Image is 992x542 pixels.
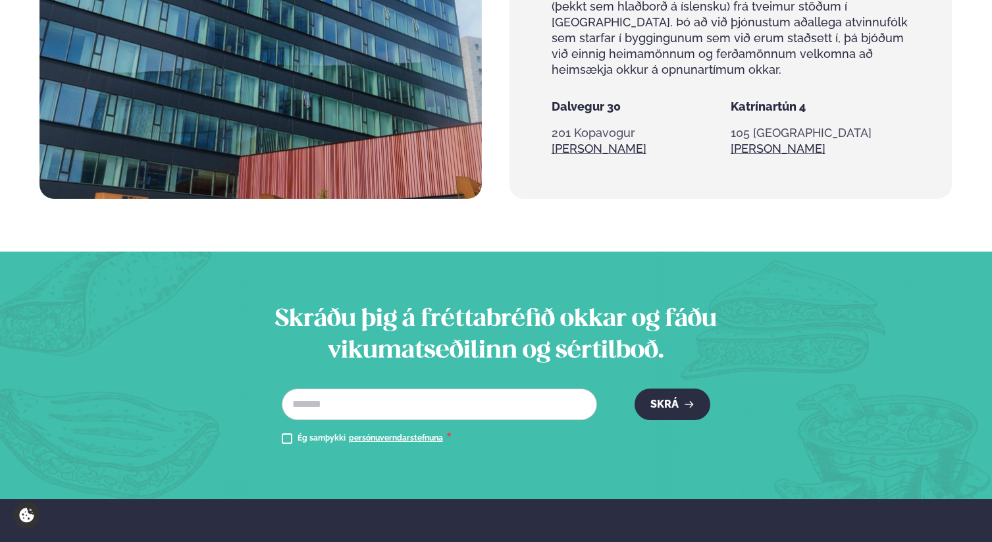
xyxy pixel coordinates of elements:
[237,304,755,367] h2: Skráðu þig á fréttabréfið okkar og fáðu vikumatseðilinn og sértilboð.
[552,99,731,115] h5: Dalvegur 30
[349,433,443,444] a: persónuverndarstefnuna
[552,126,635,140] span: 201 Kopavogur
[298,431,452,447] div: Ég samþykki
[635,389,710,420] button: Skrá
[731,126,872,140] span: 105 [GEOGRAPHIC_DATA]
[13,502,40,529] a: Cookie settings
[731,141,825,157] a: Sjá meira
[552,141,646,157] a: Sjá meira
[731,99,910,115] h5: Katrínartún 4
